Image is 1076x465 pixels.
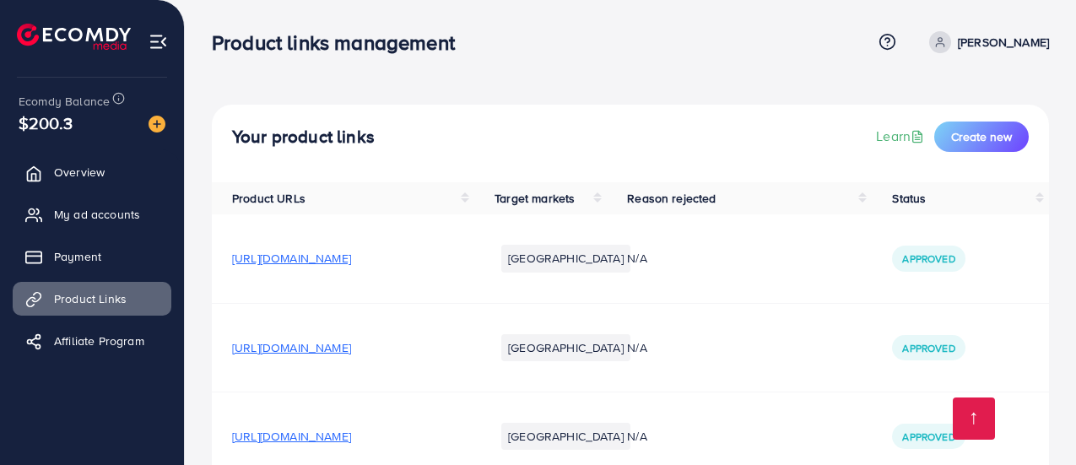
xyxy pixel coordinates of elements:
[951,128,1012,145] span: Create new
[17,24,131,50] img: logo
[627,190,716,207] span: Reason rejected
[232,127,375,148] h4: Your product links
[627,250,646,267] span: N/A
[876,127,927,146] a: Learn
[958,32,1049,52] p: [PERSON_NAME]
[13,240,171,273] a: Payment
[54,290,127,307] span: Product Links
[54,333,144,349] span: Affiliate Program
[13,324,171,358] a: Affiliate Program
[501,334,630,361] li: [GEOGRAPHIC_DATA]
[13,282,171,316] a: Product Links
[934,122,1029,152] button: Create new
[13,197,171,231] a: My ad accounts
[19,111,73,135] span: $200.3
[232,339,351,356] span: [URL][DOMAIN_NAME]
[1004,389,1063,452] iframe: Chat
[13,155,171,189] a: Overview
[501,423,630,450] li: [GEOGRAPHIC_DATA]
[212,30,468,55] h3: Product links management
[232,190,305,207] span: Product URLs
[19,93,110,110] span: Ecomdy Balance
[54,248,101,265] span: Payment
[232,250,351,267] span: [URL][DOMAIN_NAME]
[902,251,954,266] span: Approved
[232,428,351,445] span: [URL][DOMAIN_NAME]
[495,190,575,207] span: Target markets
[922,31,1049,53] a: [PERSON_NAME]
[902,341,954,355] span: Approved
[501,245,630,272] li: [GEOGRAPHIC_DATA]
[627,428,646,445] span: N/A
[149,116,165,132] img: image
[54,164,105,181] span: Overview
[902,430,954,444] span: Approved
[627,339,646,356] span: N/A
[149,32,168,51] img: menu
[892,190,926,207] span: Status
[54,206,140,223] span: My ad accounts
